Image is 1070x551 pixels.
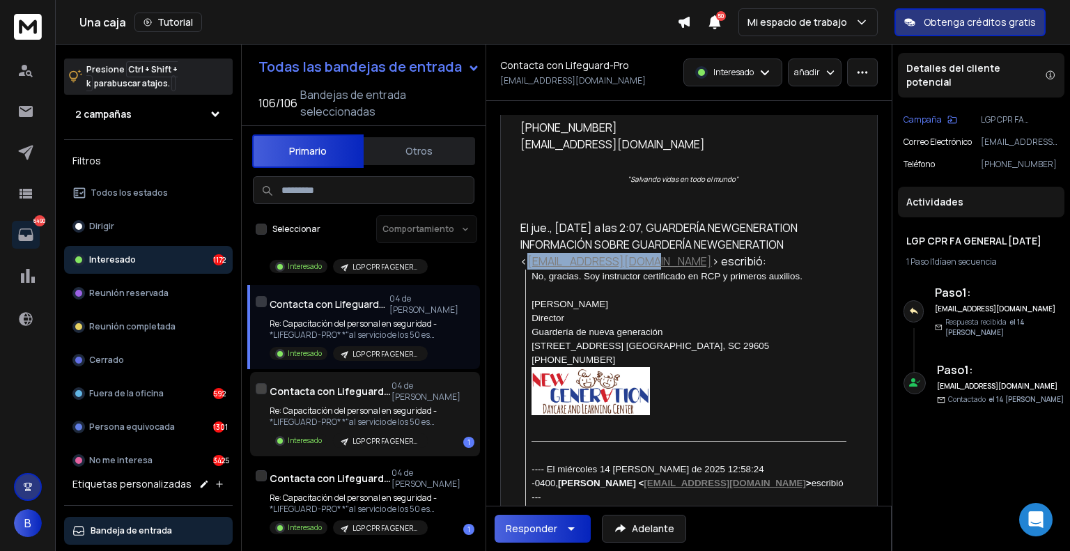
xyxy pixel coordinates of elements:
[981,136,1057,159] font: [EMAIL_ADDRESS][DOMAIN_NAME]
[352,262,444,272] font: LGP CPR FA GENERAL [DATE]
[89,254,136,265] font: Interesado
[500,59,629,72] font: Contacta con Lifeguard-Pro
[500,75,646,86] font: [EMAIL_ADDRESS][DOMAIN_NAME]
[64,279,233,307] button: Reunión reservada
[935,304,1055,313] font: [EMAIL_ADDRESS][DOMAIN_NAME]
[945,317,1025,337] font: el 14 [PERSON_NAME]
[91,525,172,536] font: Bandeja de entrada
[247,53,491,81] button: Todas las bandejas de entrada
[910,256,929,267] font: Paso
[532,464,766,488] font: ---- El miércoles 14 [PERSON_NAME] de 2025 12:58:24 -0400,
[89,354,124,366] font: Cerrado
[64,212,233,240] button: Dirigir
[904,114,942,125] font: Campaña
[14,509,42,537] button: B
[981,114,1046,137] font: LGP CPR FA GENERAL [DATE]
[391,467,460,490] font: 04 de [PERSON_NAME]
[904,114,957,125] button: Campaña
[906,195,963,208] font: Actividades
[806,478,812,488] font: >
[86,63,125,75] font: Presione
[532,299,608,309] font: [PERSON_NAME]
[712,254,766,269] font: > escribió:
[964,362,969,378] font: 1
[948,394,986,404] font: Contactado
[72,477,192,490] font: Etiquetas personalizadas
[532,271,802,281] font: No, gracias. Soy instructor certificado en RCP y primeros auxilios.
[86,63,178,89] font: Ctrl + Shift + k
[532,327,662,337] font: Guardería de nueva generación
[520,220,800,269] font: El jue., [DATE] a las 2:07, GUARDERÍA NEWGENERATION INFORMACIÓN SOBRE GUARDERÍA NEWGENERATION <
[945,317,1007,327] font: Respuesta recibida
[270,385,405,398] font: Contacta con Lifeguard-Pro
[937,381,1057,391] font: [EMAIL_ADDRESS][DOMAIN_NAME]
[89,421,175,433] font: Persona equivocada
[213,389,226,398] font: 592
[288,261,322,271] font: Interesado
[495,515,591,543] button: Responder
[64,179,233,207] button: Todos los estados
[747,15,847,29] font: Mi espacio de trabajo
[272,223,320,235] font: Seleccionar
[157,15,193,29] font: Tutorial
[988,394,1064,404] font: el 14 [PERSON_NAME]
[1019,503,1053,536] div: Abrir Intercom Messenger
[64,517,233,545] button: Bandeja de entrada
[962,285,967,300] font: 1
[467,525,470,534] font: 1
[937,362,964,378] font: Paso
[112,77,170,89] font: buscar atajos.
[904,136,972,148] font: Correo electrónico
[64,346,233,374] button: Cerrado
[352,523,444,533] font: LGP CPR FA GENERAL [DATE]
[89,287,169,299] font: Reunión reservada
[969,362,973,378] font: :
[389,293,458,316] font: 04 de [PERSON_NAME]
[904,158,935,170] font: Teléfono
[520,120,617,135] font: [PHONE_NUMBER]
[532,313,564,323] font: Director
[467,437,470,447] font: 1
[527,254,712,269] a: [EMAIL_ADDRESS][DOMAIN_NAME]
[270,503,564,515] font: *LIFEGUARD-PRO* *"al servicio de los 50 estados de EE. [GEOGRAPHIC_DATA].
[270,329,564,341] font: *LIFEGUARD-PRO* *"al servicio de los 50 estados de EE. [GEOGRAPHIC_DATA].
[935,256,947,267] font: día
[270,318,437,329] font: Re: Capacitación del personal en seguridad -
[718,12,724,20] font: 50
[935,285,962,300] font: Paso
[602,515,686,543] button: Adelante
[33,217,45,224] font: 6490
[64,413,233,441] button: Persona equivocada1301
[213,255,226,265] font: 1172
[64,380,233,408] button: Fuera de la oficina592
[91,187,168,199] font: Todos los estados
[906,61,1000,88] font: Detalles del cliente potencial
[270,472,405,485] font: Contacta con Lifeguard-Pro
[289,144,327,157] font: Primario
[79,15,126,30] font: Una caja
[213,456,229,465] font: 3425
[352,436,444,446] font: LGP CPR FA GENERAL [DATE]
[947,256,997,267] font: en secuencia
[532,367,650,415] img: 2W-LZmBZ5C7WoA9Sx9hlNGrQZ922D8JMjKqhXT8C88azLCBlYaB1q_KBAHTVd6pP83CZnyl7Fkdv4GnENDH40YRHOwJN_l_If...
[713,66,754,78] font: Interesado
[558,478,644,488] font: [PERSON_NAME] <
[75,107,132,121] font: 2 campañas
[352,349,444,359] font: LGP CPR FA GENERAL [DATE]
[270,492,437,504] font: Re: Capacitación del personal en seguridad -
[94,77,112,89] font: para
[64,246,233,274] button: Interesado1172
[89,454,153,466] font: No me interesa
[391,380,460,403] font: 04 de [PERSON_NAME]
[644,478,806,488] font: [EMAIL_ADDRESS][DOMAIN_NAME]
[520,137,705,152] font: [EMAIL_ADDRESS][DOMAIN_NAME]
[258,57,462,76] font: Todas las bandejas de entrada
[906,234,1041,247] font: LGP CPR FA GENERAL [DATE]
[906,256,909,267] font: 1
[932,256,935,267] font: 1
[276,95,280,111] font: /
[89,320,176,332] font: Reunión completada
[981,158,1057,170] font: [PHONE_NUMBER]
